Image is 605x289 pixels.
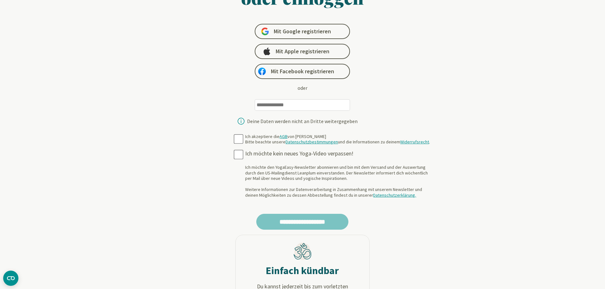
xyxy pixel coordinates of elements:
[247,119,358,124] div: Deine Daten werden nicht an Dritte weitergegeben
[3,271,18,286] button: CMP-Widget öffnen
[245,134,430,145] div: Ich akzeptiere die von [PERSON_NAME] Bitte beachte unsere und die Informationen zu deinem .
[255,64,350,79] a: Mit Facebook registrieren
[298,84,307,92] div: oder
[400,139,429,145] a: Widerrufsrecht
[255,24,350,39] a: Mit Google registrieren
[271,68,334,75] span: Mit Facebook registrieren
[276,48,329,55] span: Mit Apple registrieren
[245,165,433,198] div: Ich möchte den YogaEasy-Newsletter abonnieren und bin mit dem Versand und der Auswertung durch de...
[286,139,338,145] a: Datenschutzbestimmungen
[279,134,287,139] a: AGB
[266,264,339,277] h2: Einfach kündbar
[373,192,416,198] a: Datenschutzerklärung.
[245,150,433,157] div: Ich möchte kein neues Yoga-Video verpassen!
[255,44,350,59] a: Mit Apple registrieren
[274,28,331,35] span: Mit Google registrieren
